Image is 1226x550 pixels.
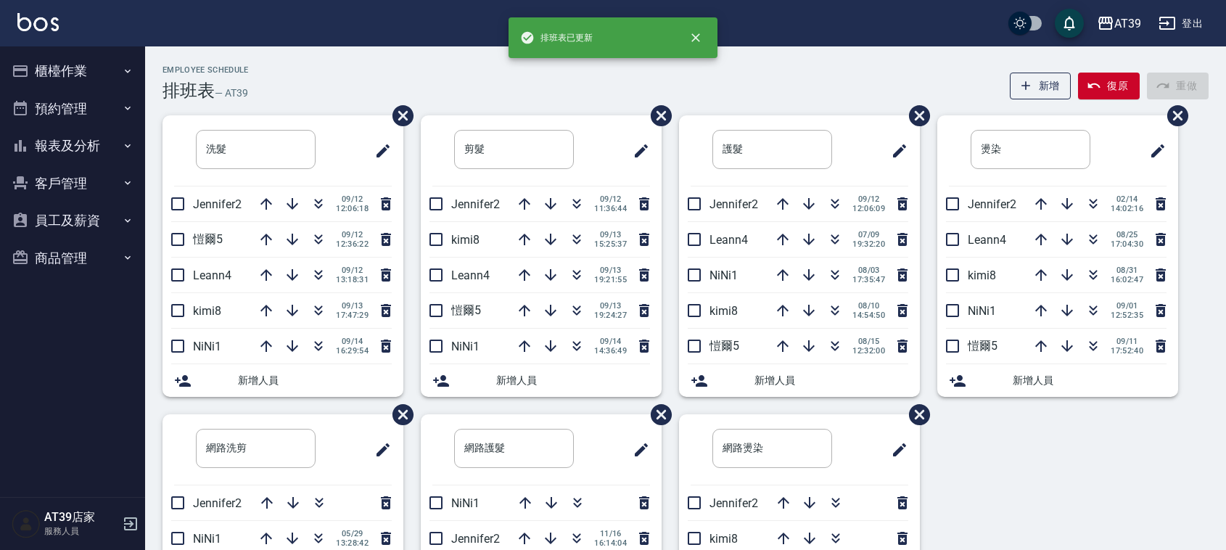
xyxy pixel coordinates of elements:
span: 刪除班表 [382,94,416,137]
span: 16:14:04 [594,538,627,548]
span: 修改班表的標題 [624,432,650,467]
span: 17:04:30 [1111,239,1143,249]
button: AT39 [1091,9,1147,38]
span: 19:32:20 [852,239,885,249]
span: 愷爾5 [968,339,997,353]
span: 刪除班表 [382,393,416,436]
h5: AT39店家 [44,510,118,525]
span: 08/31 [1111,266,1143,275]
div: 新增人員 [679,364,920,397]
span: Leann4 [709,233,748,247]
span: NiNi1 [193,340,221,353]
span: Leann4 [968,233,1006,247]
span: kimi8 [968,268,996,282]
h2: Employee Schedule [162,65,249,75]
span: 刪除班表 [1156,94,1190,137]
span: 09/12 [594,194,627,204]
span: 09/14 [336,337,369,346]
span: 13:28:42 [336,538,369,548]
span: Leann4 [451,268,490,282]
img: Logo [17,13,59,31]
span: 愷爾5 [193,232,223,246]
span: 09/13 [594,266,627,275]
span: 修改班表的標題 [882,432,908,467]
span: 08/15 [852,337,885,346]
span: Jennifer2 [193,197,242,211]
h3: 排班表 [162,81,215,101]
button: close [680,22,712,54]
span: 17:47:29 [336,311,369,320]
span: 刪除班表 [640,94,674,137]
span: Leann4 [193,268,231,282]
span: 08/03 [852,266,885,275]
span: 07/09 [852,230,885,239]
span: 11/16 [594,529,627,538]
img: Person [12,509,41,538]
span: 16:02:47 [1111,275,1143,284]
span: 12:52:35 [1111,311,1143,320]
button: 員工及薪資 [6,202,139,239]
span: 13:18:31 [336,275,369,284]
span: 新增人員 [1013,373,1167,388]
span: Jennifer2 [968,197,1016,211]
span: Jennifer2 [709,197,758,211]
span: 11:36:44 [594,204,627,213]
span: 12:36:22 [336,239,369,249]
span: kimi8 [709,304,738,318]
span: 19:21:55 [594,275,627,284]
input: 排版標題 [454,130,574,169]
span: 09/12 [336,266,369,275]
button: 復原 [1078,73,1140,99]
span: 刪除班表 [898,94,932,137]
span: 09/12 [336,194,369,204]
input: 排版標題 [196,429,316,468]
div: 新增人員 [162,364,403,397]
span: 刪除班表 [640,393,674,436]
span: kimi8 [451,233,480,247]
span: 12:32:00 [852,346,885,356]
button: 預約管理 [6,90,139,128]
span: NiNi1 [193,532,221,546]
span: 17:35:47 [852,275,885,284]
span: 09/13 [336,301,369,311]
span: 12:06:09 [852,204,885,213]
input: 排版標題 [712,429,832,468]
span: 修改班表的標題 [1140,134,1167,168]
span: 09/13 [594,230,627,239]
span: 新增人員 [754,373,908,388]
span: Jennifer2 [451,197,500,211]
button: 客戶管理 [6,165,139,202]
span: 新增人員 [238,373,392,388]
div: 新增人員 [937,364,1178,397]
span: 14:02:16 [1111,204,1143,213]
button: 櫃檯作業 [6,52,139,90]
p: 服務人員 [44,525,118,538]
span: NiNi1 [968,304,996,318]
span: NiNi1 [451,340,480,353]
div: AT39 [1114,15,1141,33]
button: save [1055,9,1084,38]
span: NiNi1 [709,268,738,282]
span: 12:06:18 [336,204,369,213]
button: 報表及分析 [6,127,139,165]
span: 09/12 [852,194,885,204]
span: Jennifer2 [709,496,758,510]
span: Jennifer2 [451,532,500,546]
span: 17:52:40 [1111,346,1143,356]
input: 排版標題 [196,130,316,169]
span: 14:54:50 [852,311,885,320]
span: 09/13 [594,301,627,311]
span: 08/25 [1111,230,1143,239]
span: 09/14 [594,337,627,346]
span: 08/10 [852,301,885,311]
span: 09/01 [1111,301,1143,311]
span: 19:24:27 [594,311,627,320]
span: 排班表已更新 [520,30,593,45]
span: 刪除班表 [898,393,932,436]
span: 愷爾5 [709,339,739,353]
span: 09/11 [1111,337,1143,346]
button: 商品管理 [6,239,139,277]
span: 修改班表的標題 [624,134,650,168]
span: 09/12 [336,230,369,239]
input: 排版標題 [454,429,574,468]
